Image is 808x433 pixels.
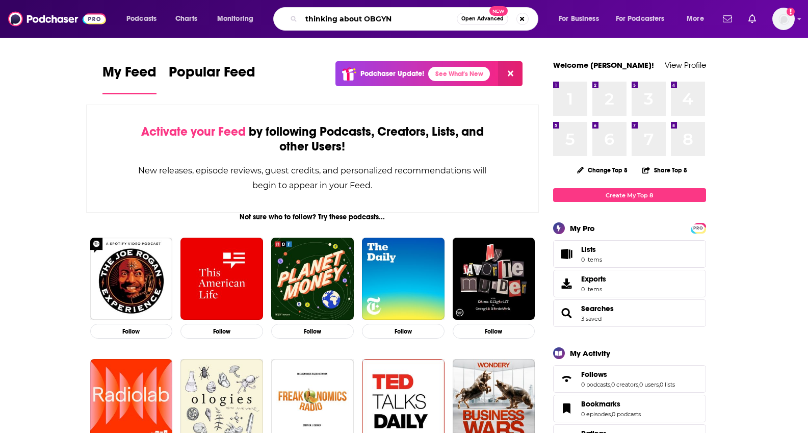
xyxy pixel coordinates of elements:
[126,12,157,26] span: Podcasts
[301,11,457,27] input: Search podcasts, credits, & more...
[553,270,706,297] a: Exports
[581,245,602,254] span: Lists
[692,224,705,232] span: PRO
[687,12,704,26] span: More
[362,324,445,339] button: Follow
[489,6,508,16] span: New
[553,365,706,393] span: Follows
[581,381,610,388] a: 0 podcasts
[210,11,267,27] button: open menu
[169,11,203,27] a: Charts
[557,276,577,291] span: Exports
[639,381,659,388] a: 0 users
[138,124,488,154] div: by following Podcasts, Creators, Lists, and other Users!
[90,238,173,320] img: The Joe Rogan Experience
[772,8,795,30] img: User Profile
[581,399,641,409] a: Bookmarks
[557,401,577,416] a: Bookmarks
[428,67,490,81] a: See What's New
[581,304,614,313] a: Searches
[283,7,548,31] div: Search podcasts, credits, & more...
[692,224,705,232] a: PRO
[609,11,680,27] button: open menu
[138,163,488,193] div: New releases, episode reviews, guest credits, and personalized recommendations will begin to appe...
[570,223,595,233] div: My Pro
[772,8,795,30] span: Logged in as mgehrig2
[570,348,610,358] div: My Activity
[271,324,354,339] button: Follow
[616,12,665,26] span: For Podcasters
[119,11,170,27] button: open menu
[787,8,795,16] svg: Add a profile image
[453,324,535,339] button: Follow
[362,238,445,320] img: The Daily
[680,11,717,27] button: open menu
[453,238,535,320] img: My Favorite Murder with Karen Kilgariff and Georgia Hardstark
[581,370,675,379] a: Follows
[271,238,354,320] img: Planet Money
[102,63,157,87] span: My Feed
[581,274,606,284] span: Exports
[581,245,596,254] span: Lists
[141,124,246,139] span: Activate your Feed
[660,381,675,388] a: 0 lists
[461,16,504,21] span: Open Advanced
[90,324,173,339] button: Follow
[571,164,634,176] button: Change Top 8
[8,9,106,29] img: Podchaser - Follow, Share and Rate Podcasts
[175,12,197,26] span: Charts
[642,160,688,180] button: Share Top 8
[102,63,157,94] a: My Feed
[557,372,577,386] a: Follows
[217,12,253,26] span: Monitoring
[553,240,706,268] a: Lists
[553,188,706,202] a: Create My Top 8
[180,238,263,320] img: This American Life
[553,60,654,70] a: Welcome [PERSON_NAME]!
[169,63,255,87] span: Popular Feed
[719,10,736,28] a: Show notifications dropdown
[557,306,577,320] a: Searches
[557,247,577,261] span: Lists
[772,8,795,30] button: Show profile menu
[744,10,760,28] a: Show notifications dropdown
[611,411,612,418] span: ,
[581,256,602,263] span: 0 items
[612,411,641,418] a: 0 podcasts
[611,381,638,388] a: 0 creators
[360,69,424,78] p: Podchaser Update!
[665,60,706,70] a: View Profile
[86,213,539,221] div: Not sure who to follow? Try these podcasts...
[552,11,612,27] button: open menu
[581,399,620,409] span: Bookmarks
[553,395,706,422] span: Bookmarks
[180,324,263,339] button: Follow
[553,299,706,327] span: Searches
[457,13,508,25] button: Open AdvancedNew
[581,315,602,322] a: 3 saved
[638,381,639,388] span: ,
[169,63,255,94] a: Popular Feed
[581,286,606,293] span: 0 items
[581,411,611,418] a: 0 episodes
[559,12,599,26] span: For Business
[659,381,660,388] span: ,
[581,370,607,379] span: Follows
[610,381,611,388] span: ,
